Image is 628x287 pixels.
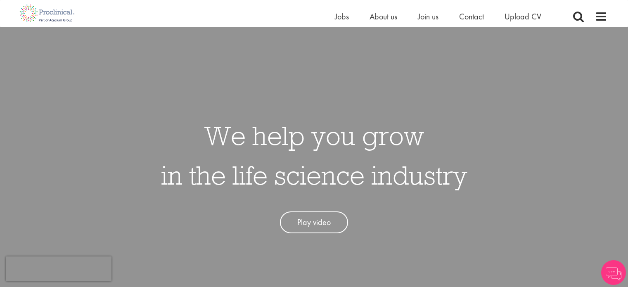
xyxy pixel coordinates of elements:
a: About us [370,11,397,22]
a: Contact [459,11,484,22]
a: Upload CV [505,11,541,22]
a: Jobs [335,11,349,22]
a: Join us [418,11,438,22]
a: Play video [280,211,348,233]
h1: We help you grow in the life science industry [161,116,467,195]
img: Chatbot [601,260,626,285]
